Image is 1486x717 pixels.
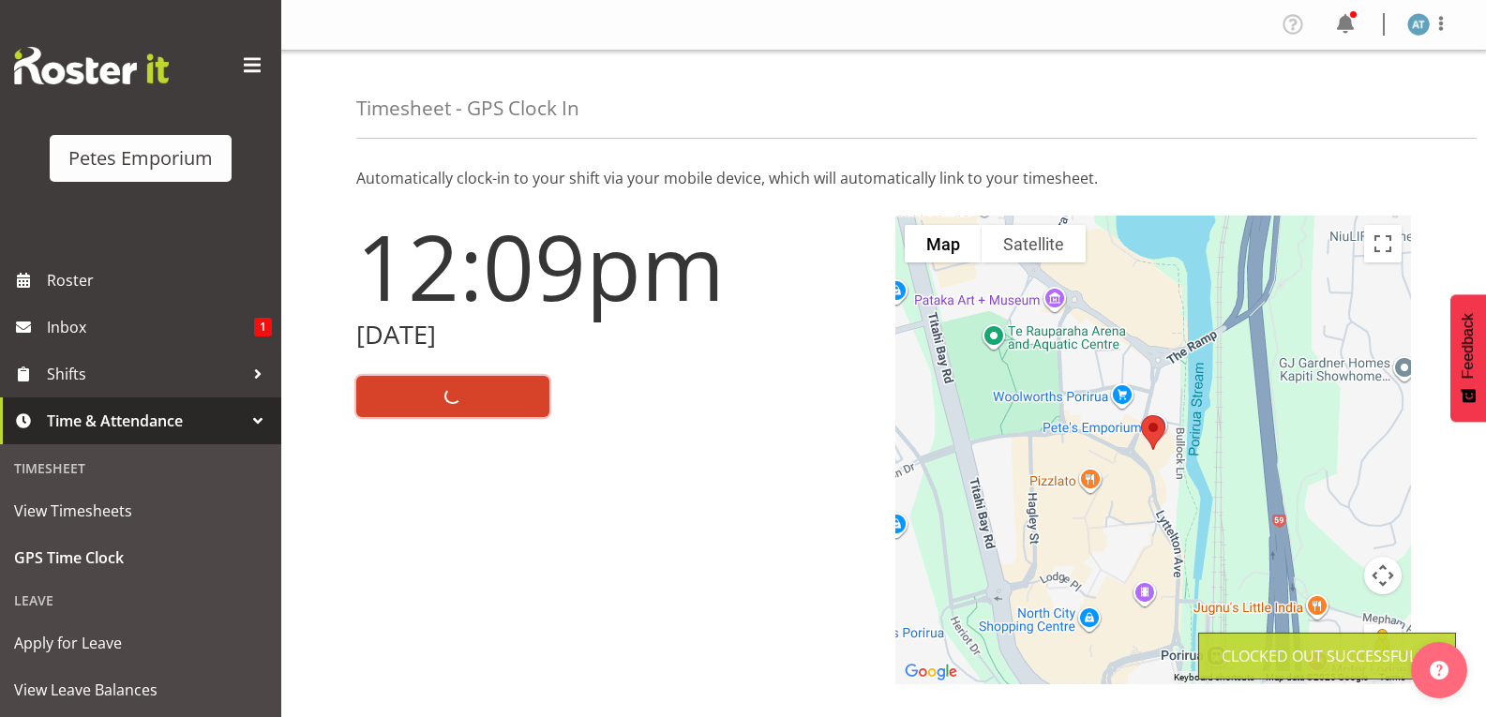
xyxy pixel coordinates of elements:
span: Feedback [1460,313,1477,379]
img: alex-micheal-taniwha5364.jpg [1407,13,1430,36]
div: Petes Emporium [68,144,213,172]
a: View Leave Balances [5,666,277,713]
button: Show satellite imagery [982,225,1086,262]
span: 1 [254,318,272,336]
a: Apply for Leave [5,620,277,666]
button: Show street map [905,225,982,262]
h4: Timesheet - GPS Clock In [356,97,579,119]
button: Toggle fullscreen view [1364,225,1402,262]
div: Clocked out Successfully [1222,645,1433,667]
div: Leave [5,581,277,620]
span: GPS Time Clock [14,544,267,572]
span: Roster [47,266,272,294]
img: Google [900,660,962,684]
button: Feedback - Show survey [1450,294,1486,422]
div: Timesheet [5,449,277,487]
a: View Timesheets [5,487,277,534]
button: Drag Pegman onto the map to open Street View [1364,624,1402,662]
h2: [DATE] [356,321,873,350]
span: Shifts [47,360,244,388]
a: GPS Time Clock [5,534,277,581]
a: Open this area in Google Maps (opens a new window) [900,660,962,684]
img: Rosterit website logo [14,47,169,84]
h1: 12:09pm [356,216,873,317]
img: help-xxl-2.png [1430,661,1448,680]
button: Keyboard shortcuts [1174,671,1254,684]
span: View Leave Balances [14,676,267,704]
span: View Timesheets [14,497,267,525]
span: Apply for Leave [14,629,267,657]
span: Time & Attendance [47,407,244,435]
span: Inbox [47,313,254,341]
p: Automatically clock-in to your shift via your mobile device, which will automatically link to you... [356,167,1411,189]
button: Map camera controls [1364,557,1402,594]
